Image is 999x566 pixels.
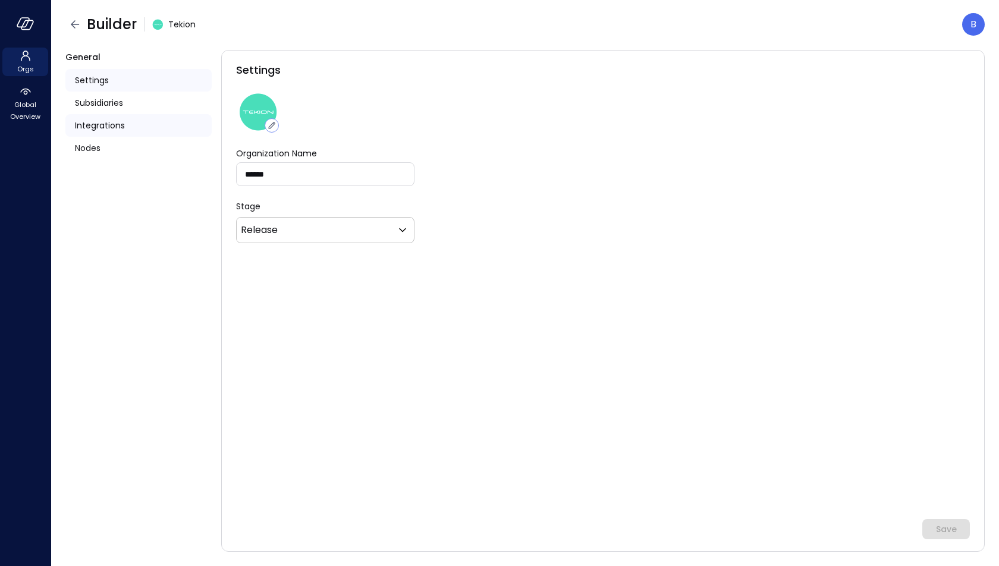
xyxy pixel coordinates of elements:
[65,137,212,159] a: Nodes
[241,223,278,237] p: Release
[17,63,34,75] span: Orgs
[7,99,43,122] span: Global Overview
[236,62,281,78] span: Settings
[236,92,279,133] img: dweq851rzgflucm4u1c8
[75,141,100,155] span: Nodes
[970,17,976,32] p: B
[152,19,164,30] img: dweq851rzgflucm4u1c8
[65,92,212,114] a: Subsidiaries
[2,83,48,124] div: Global Overview
[168,18,196,31] span: Tekion
[87,15,137,34] span: Builder
[75,74,109,87] span: Settings
[236,147,414,160] label: Organization Name
[2,48,48,76] div: Orgs
[962,13,985,36] div: Boaz
[65,69,212,92] a: Settings
[75,119,125,132] span: Integrations
[236,200,970,212] p: Stage
[75,96,123,109] span: Subsidiaries
[65,51,100,63] span: General
[65,114,212,137] a: Integrations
